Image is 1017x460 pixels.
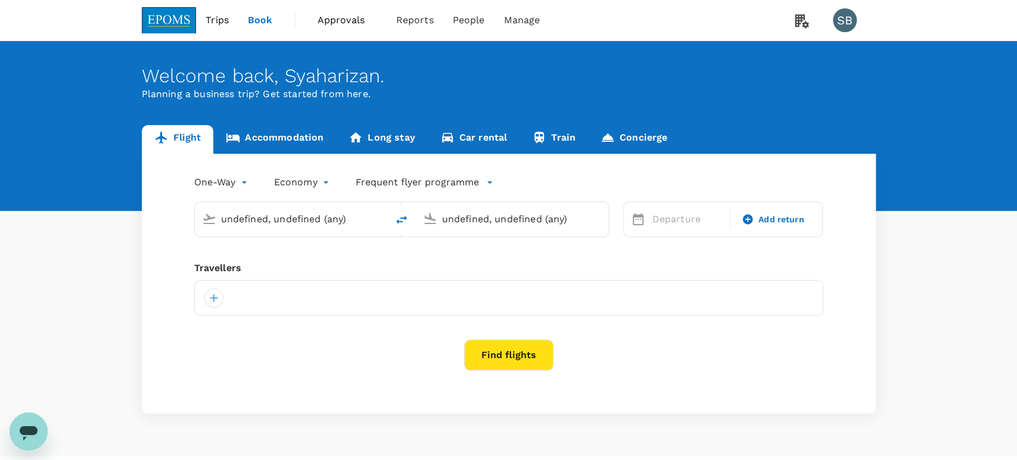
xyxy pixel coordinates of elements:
[142,7,197,33] img: EPOMS SDN BHD
[652,212,723,226] p: Departure
[194,261,823,275] div: Travellers
[758,213,804,226] span: Add return
[588,125,680,154] a: Concierge
[274,173,332,192] div: Economy
[600,217,602,220] button: Open
[396,13,434,27] span: Reports
[10,412,48,450] iframe: Button to launch messaging window
[387,206,416,234] button: delete
[464,340,553,371] button: Find flights
[142,65,876,87] div: Welcome back , Syaharizan .
[142,87,876,101] p: Planning a business trip? Get started from here.
[503,13,540,27] span: Manage
[356,175,479,189] p: Frequent flyer programme
[213,125,336,154] a: Accommodation
[356,175,493,189] button: Frequent flyer programme
[248,13,273,27] span: Book
[379,217,381,220] button: Open
[336,125,427,154] a: Long stay
[194,173,250,192] div: One-Way
[318,13,377,27] span: Approvals
[520,125,588,154] a: Train
[142,125,214,154] a: Flight
[833,8,857,32] div: SB
[206,13,229,27] span: Trips
[442,210,583,228] input: Going to
[453,13,485,27] span: People
[221,210,362,228] input: Depart from
[428,125,520,154] a: Car rental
